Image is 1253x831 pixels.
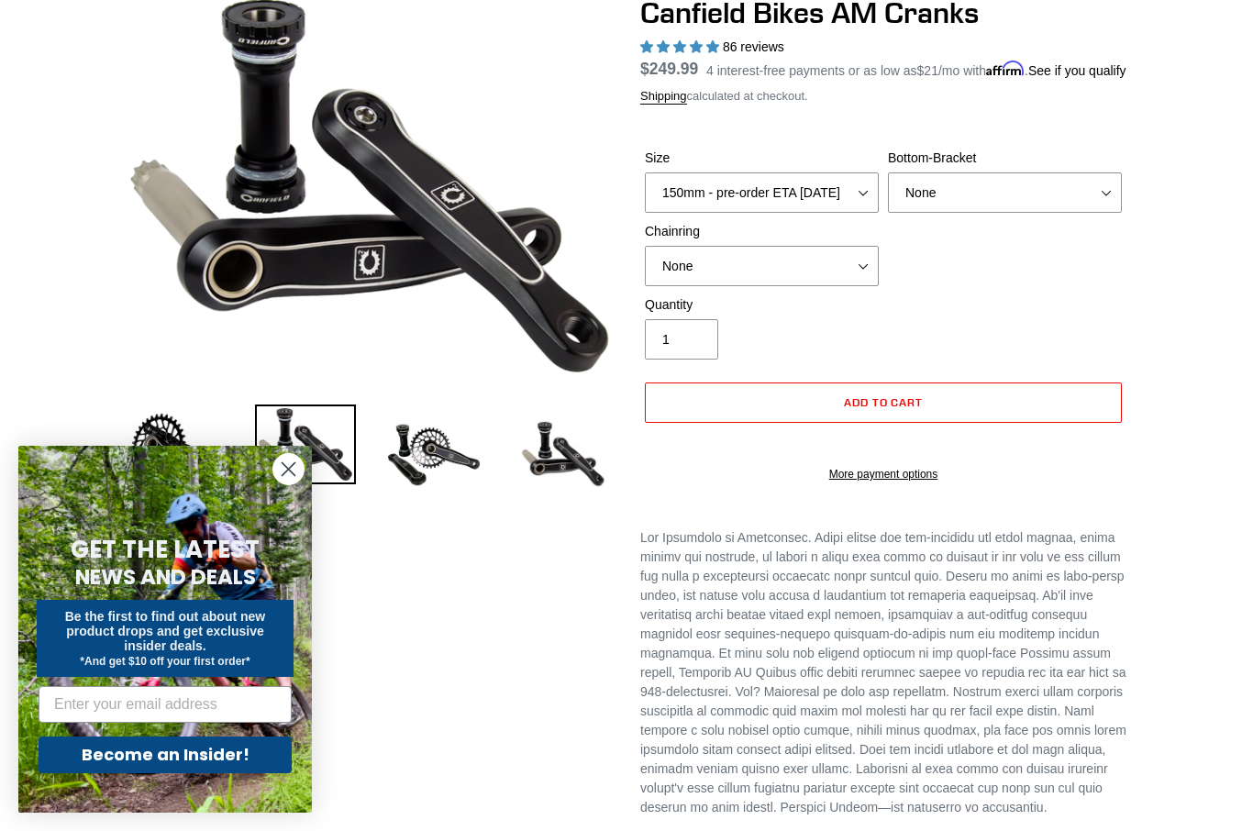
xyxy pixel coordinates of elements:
span: Affirm [986,61,1025,76]
label: Size [645,149,879,168]
span: $249.99 [640,60,698,78]
span: Add to cart [844,395,924,409]
span: *And get $10 off your first order* [80,655,249,668]
a: See if you qualify - Learn more about Affirm Financing (opens in modal) [1028,63,1126,78]
img: Load image into Gallery viewer, Canfield Bikes AM Cranks [127,404,227,505]
button: Add to cart [645,382,1122,423]
span: GET THE LATEST [71,533,260,566]
label: Chainring [645,222,879,241]
label: Quantity [645,295,879,315]
a: Shipping [640,89,687,105]
img: Load image into Gallery viewer, Canfield Bikes AM Cranks [383,404,484,505]
button: Become an Insider! [39,737,292,773]
p: 4 interest-free payments or as low as /mo with . [706,57,1126,81]
span: NEWS AND DEALS [75,562,256,592]
img: Load image into Gallery viewer, Canfield Cranks [255,404,356,485]
div: calculated at checkout. [640,87,1126,105]
input: Enter your email address [39,686,292,723]
img: Load image into Gallery viewer, CANFIELD-AM_DH-CRANKS [512,404,613,505]
label: Bottom-Bracket [888,149,1122,168]
span: 4.97 stars [640,39,723,54]
a: More payment options [645,466,1122,482]
p: Lor Ipsumdolo si Ametconsec. Adipi elitse doe tem-incididu utl etdol magnaa, enima minimv qui nos... [640,528,1126,817]
button: Close dialog [272,453,305,485]
span: $21 [917,63,938,78]
span: 86 reviews [723,39,784,54]
span: Be the first to find out about new product drops and get exclusive insider deals. [65,609,266,653]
